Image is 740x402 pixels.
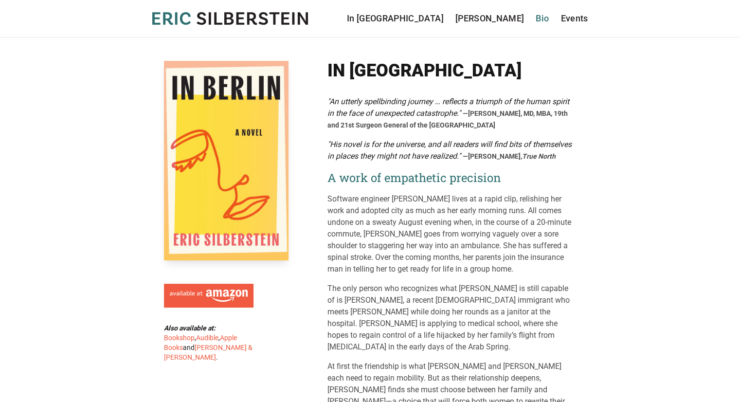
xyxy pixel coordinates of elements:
[347,12,444,25] a: In [GEOGRAPHIC_DATA]
[196,334,218,342] a: Audible
[327,170,577,185] h2: A work of empathetic precision
[327,193,577,275] p: Software engineer [PERSON_NAME] lives at a rapid clip, relishing her work and adopted city as muc...
[164,61,289,260] img: Cover of In Berlin
[455,12,524,25] a: [PERSON_NAME]
[536,12,549,25] a: Bio
[164,344,253,361] a: [PERSON_NAME] & [PERSON_NAME]
[560,12,588,25] a: Events
[327,61,577,80] h1: In [GEOGRAPHIC_DATA]
[170,290,248,302] img: Available at Amazon
[327,283,577,353] p: The only person who recognizes what [PERSON_NAME] is still capable of is [PERSON_NAME], a recent ...
[164,323,257,362] div: , , and .
[164,280,253,308] a: Available at Amazon
[327,97,569,118] em: "An utterly spellbinding journey … reflects a triumph of the human spirit in the face of unexpect...
[164,334,195,342] a: Bookshop
[164,324,216,332] b: Also available at:
[327,140,572,161] em: "His novel is for the universe, and all readers will find bits of themselves in places they might...
[522,152,556,160] em: True North
[463,152,556,160] span: —[PERSON_NAME],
